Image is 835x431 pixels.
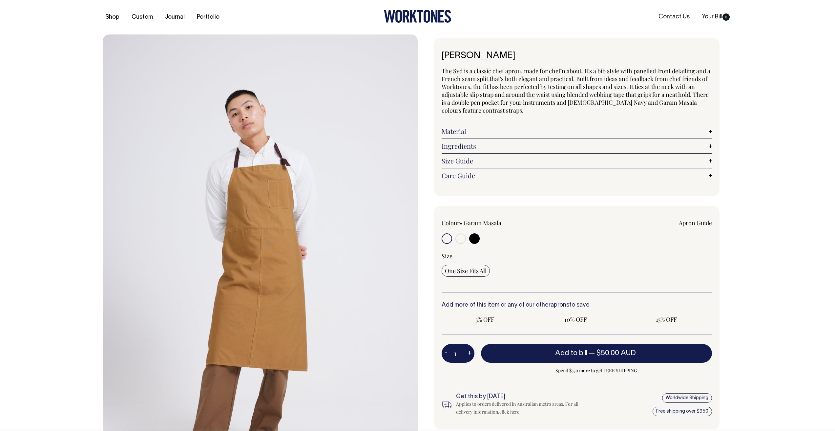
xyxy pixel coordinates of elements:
span: 15% OFF [626,315,707,323]
span: Add to bill [555,350,587,356]
input: 5% OFF [442,313,529,325]
span: $50.00 AUD [596,350,636,356]
a: Material [442,127,712,135]
span: Spend $350 more to get FREE SHIPPING [481,367,712,375]
a: Ingredients [442,142,712,150]
span: The Syd is a classic chef apron, made for chef'n about. It's a bib style with panelled front deta... [442,67,710,114]
a: Care Guide [442,172,712,180]
label: Garam Masala [464,219,501,227]
h1: [PERSON_NAME] [442,51,712,61]
h6: Get this by [DATE] [456,394,589,400]
a: Journal [162,12,187,23]
span: One Size Fits All [445,267,487,275]
a: Size Guide [442,157,712,165]
span: 10% OFF [535,315,616,323]
span: 0 [722,13,730,21]
button: Add to bill —$50.00 AUD [481,344,712,362]
a: aprons [551,302,569,308]
a: Apron Guide [679,219,712,227]
input: 10% OFF [532,313,619,325]
button: - [442,347,451,360]
h6: Add more of this item or any of our other to save [442,302,712,309]
div: Colour [442,219,550,227]
a: Contact Us [656,11,692,22]
a: Custom [129,12,156,23]
a: click here [499,409,519,415]
button: + [464,347,474,360]
input: One Size Fits All [442,265,490,277]
a: Your Bill0 [699,11,732,22]
span: — [589,350,637,356]
span: 5% OFF [445,315,525,323]
div: Size [442,252,712,260]
span: • [460,219,462,227]
a: Portfolio [194,12,222,23]
input: 15% OFF [623,313,710,325]
a: Shop [103,12,122,23]
div: Applies to orders delivered in Australian metro areas. For all delivery information, . [456,400,589,416]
